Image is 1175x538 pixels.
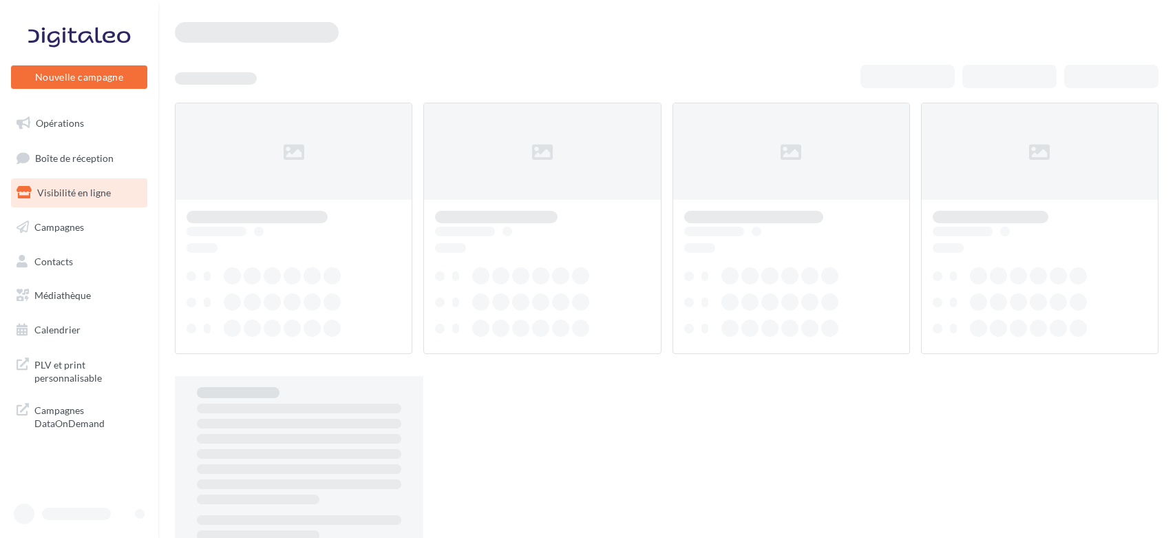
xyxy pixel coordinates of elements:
[8,143,150,173] a: Boîte de réception
[8,350,150,391] a: PLV et print personnalisable
[34,289,91,301] span: Médiathèque
[8,247,150,276] a: Contacts
[34,355,142,385] span: PLV et print personnalisable
[37,187,111,198] span: Visibilité en ligne
[35,152,114,163] span: Boîte de réception
[8,281,150,310] a: Médiathèque
[8,213,150,242] a: Campagnes
[34,401,142,431] span: Campagnes DataOnDemand
[34,324,81,335] span: Calendrier
[11,65,147,89] button: Nouvelle campagne
[8,395,150,436] a: Campagnes DataOnDemand
[8,109,150,138] a: Opérations
[36,117,84,129] span: Opérations
[34,221,84,233] span: Campagnes
[8,315,150,344] a: Calendrier
[8,178,150,207] a: Visibilité en ligne
[34,255,73,267] span: Contacts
